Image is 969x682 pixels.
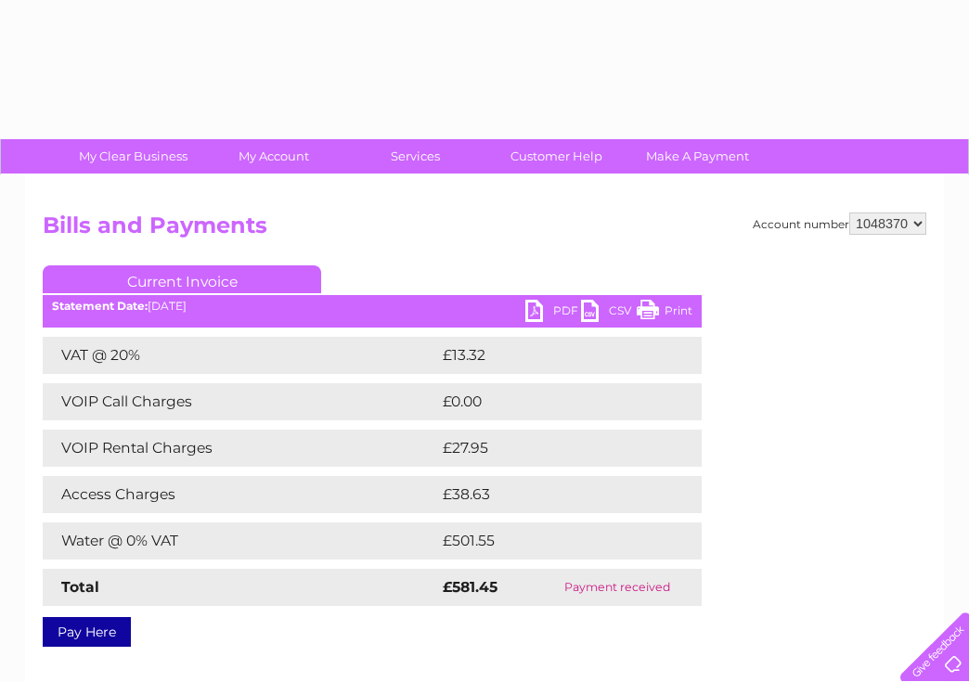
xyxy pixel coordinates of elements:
a: My Account [198,139,351,174]
td: Payment received [533,569,702,606]
a: Current Invoice [43,265,321,293]
a: My Clear Business [57,139,210,174]
h2: Bills and Payments [43,212,926,248]
a: Customer Help [480,139,633,174]
a: Pay Here [43,617,131,647]
a: Print [637,300,692,327]
div: [DATE] [43,300,702,313]
td: VOIP Call Charges [43,383,438,420]
td: VAT @ 20% [43,337,438,374]
a: CSV [581,300,637,327]
td: £13.32 [438,337,662,374]
td: VOIP Rental Charges [43,430,438,467]
td: £0.00 [438,383,659,420]
a: PDF [525,300,581,327]
td: £27.95 [438,430,664,467]
div: Account number [753,212,926,235]
a: Make A Payment [621,139,774,174]
strong: Total [61,578,99,596]
td: Access Charges [43,476,438,513]
td: Water @ 0% VAT [43,522,438,560]
b: Statement Date: [52,299,148,313]
td: £501.55 [438,522,667,560]
strong: £581.45 [443,578,497,596]
a: Services [339,139,492,174]
td: £38.63 [438,476,665,513]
